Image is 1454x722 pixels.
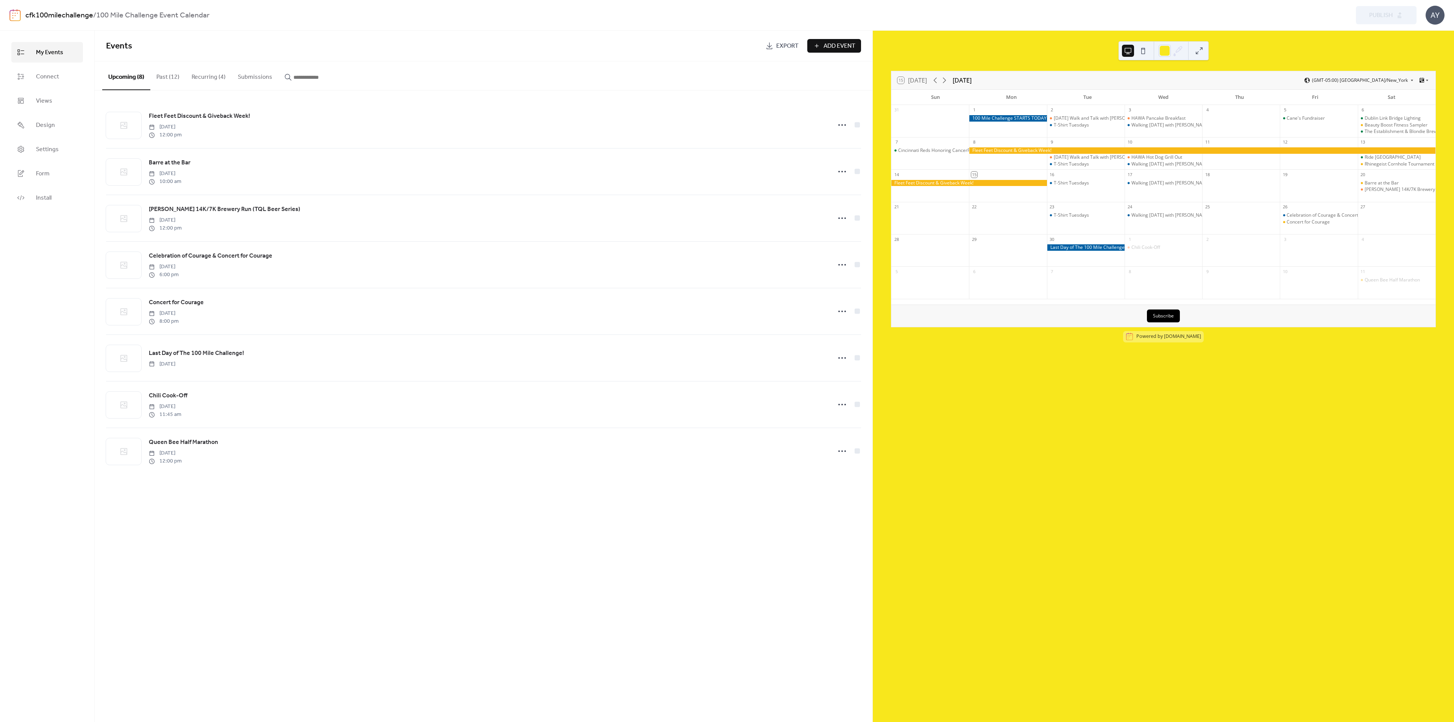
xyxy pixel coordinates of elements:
span: [DATE] [149,360,175,368]
div: T-Shirt Tuesdays [1047,212,1125,219]
div: Ride Cincinnati [1358,154,1435,161]
span: 12:00 pm [149,131,182,139]
span: Settings [36,145,59,154]
div: 31 [894,107,899,113]
div: Beauty Boost Fitness Sampler [1358,122,1435,128]
div: Beauty Boost Fitness Sampler [1365,122,1427,128]
div: Walking Wednesday with Jill! [1125,212,1202,219]
a: Barre at the Bar [149,158,190,168]
div: HAWA Hot Dog Grill Out [1125,154,1202,161]
div: 4 [1360,236,1366,242]
div: 6 [1360,107,1366,113]
div: Barre at the Bar [1358,180,1435,186]
div: Mon [973,90,1050,105]
div: 29 [971,236,977,242]
div: T-Shirt Tuesdays [1054,180,1089,186]
div: 9 [1049,139,1055,145]
div: 19 [1282,172,1288,177]
span: Barre at the Bar [149,158,190,167]
div: Walking [DATE] with [PERSON_NAME]! [1131,212,1212,219]
button: Past (12) [150,61,186,89]
a: Celebration of Courage & Concert for Courage [149,251,272,261]
span: Add Event [824,42,855,51]
div: Cincinnati Reds Honoring CancerFree KIDS [891,147,969,154]
span: Events [106,38,132,55]
a: Concert for Courage [149,298,204,308]
span: 10:00 am [149,178,181,186]
div: HAWA Pancake Breakfast [1131,115,1186,122]
a: Last Day of The 100 Mile Challenge! [149,348,244,358]
div: 7 [894,139,899,145]
span: Fleet Feet Discount & Giveback Week! [149,112,250,121]
div: Tue [1049,90,1125,105]
div: [DATE] Walk and Talk with [PERSON_NAME] [1054,154,1145,161]
div: Dublin Link Bridge Lighting [1358,115,1435,122]
div: T-Shirt Tuesdays [1054,161,1089,167]
div: Walking [DATE] with [PERSON_NAME]! [1131,122,1212,128]
div: 28 [894,236,899,242]
a: Design [11,115,83,135]
div: 11 [1360,269,1366,274]
div: Walking Wednesday with Jill! [1125,122,1202,128]
div: 8 [1127,269,1133,274]
span: Views [36,97,52,106]
a: Connect [11,66,83,87]
div: Celebration of Courage & Concert for Courage [1287,212,1385,219]
a: cfk100milechallenge [25,8,93,23]
span: [DATE] [149,123,182,131]
span: 11:45 am [149,411,181,419]
div: Dublin Link Bridge Lighting [1365,115,1421,122]
div: T-Shirt Tuesdays [1054,122,1089,128]
a: [DOMAIN_NAME] [1164,333,1201,340]
div: T-Shirt Tuesdays [1047,122,1125,128]
span: Install [36,194,51,203]
div: Last Day of The 100 Mile Challenge! [1047,244,1125,251]
span: [DATE] [149,170,181,178]
div: Concert for Courage [1287,219,1330,225]
div: The Establishment & Blondie Brews CFK Give Back! [1358,128,1435,135]
div: 3 [1282,236,1288,242]
span: Last Day of The 100 Mile Challenge! [149,349,244,358]
b: 100 Mile Challenge Event Calendar [96,8,209,23]
div: T-Shirt Tuesdays [1047,180,1125,186]
div: Fleet Feet Discount & Giveback Week! [969,147,1435,154]
div: 17 [1127,172,1133,177]
div: Sat [1353,90,1429,105]
button: Subscribe [1147,309,1180,322]
div: 30 [1049,236,1055,242]
div: Sun [897,90,973,105]
div: 18 [1204,172,1210,177]
img: logo [9,9,21,21]
span: [DATE] [149,449,182,457]
div: Fri [1278,90,1354,105]
a: Chili Cook-Off [149,391,187,401]
span: Celebration of Courage & Concert for Courage [149,252,272,261]
div: 2 [1049,107,1055,113]
div: T-Shirt Tuesdays [1047,161,1125,167]
span: Queen Bee Half Marathon [149,438,218,447]
div: 4 [1204,107,1210,113]
div: Tuesday Walk and Talk with Nick Fortine [1047,115,1125,122]
div: Powered by [1136,333,1201,340]
div: 100 Mile Challenge STARTS TODAY! [969,115,1047,122]
span: Chili Cook-Off [149,391,187,400]
span: [DATE] [149,403,181,411]
span: Export [776,42,799,51]
span: 12:00 pm [149,457,182,465]
div: 27 [1360,204,1366,210]
div: Rhinegeist Cornhole Tournament [1365,161,1434,167]
div: 20 [1360,172,1366,177]
a: Settings [11,139,83,159]
div: AY [1426,6,1445,25]
a: [PERSON_NAME] 14K/7K Brewery Run (TQL Beer Series) [149,205,300,214]
div: Fleet Feet Discount & Giveback Week! [891,180,1047,186]
div: 12 [1282,139,1288,145]
button: Add Event [807,39,861,53]
div: 10 [1127,139,1133,145]
div: 5 [894,269,899,274]
div: Rhinegeist Cornhole Tournament [1358,161,1435,167]
div: 9 [1204,269,1210,274]
div: 11 [1204,139,1210,145]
